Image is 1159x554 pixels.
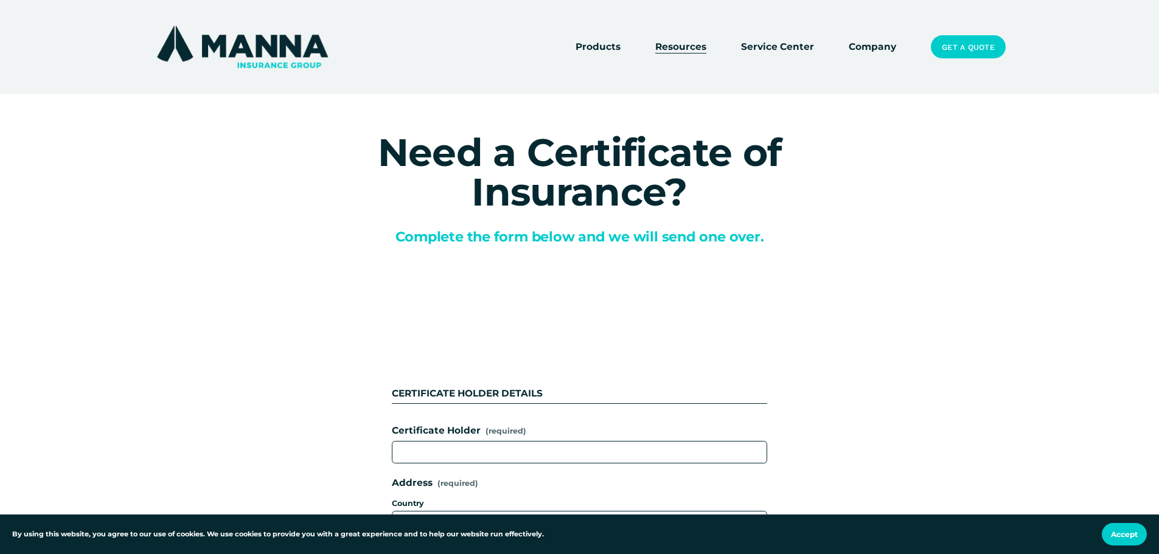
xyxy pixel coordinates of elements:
a: Service Center [741,38,814,55]
p: By using this website, you agree to our use of cookies. We use cookies to provide you with a grea... [12,529,544,540]
span: Address [392,476,433,491]
span: Resources [655,40,706,55]
div: Country [392,495,767,511]
span: Certificate Holder [392,423,481,438]
span: (required) [486,425,526,437]
div: CERTIFICATE HOLDER DETAILS [392,386,767,404]
select: Country [392,511,767,533]
h1: Need a Certificate of Insurance? [297,133,863,212]
a: folder dropdown [576,38,621,55]
img: Manna Insurance Group [154,23,331,71]
span: (required) [437,480,478,488]
button: Accept [1102,523,1147,545]
a: Get a Quote [931,35,1005,58]
span: Products [576,40,621,55]
a: folder dropdown [655,38,706,55]
span: Accept [1111,530,1138,539]
span: Complete the form below and we will send one over. [395,228,764,245]
a: Company [849,38,896,55]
